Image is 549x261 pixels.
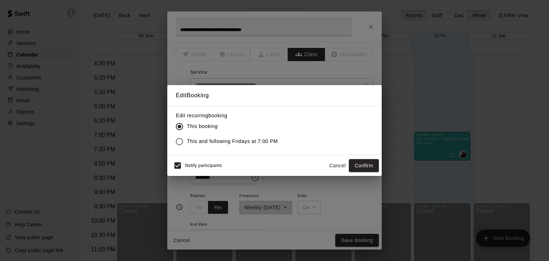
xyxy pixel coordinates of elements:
[167,85,382,106] h2: Edit Booking
[176,112,283,119] label: Edit recurring booking
[187,138,278,145] span: This and following Fridays at 7:00 PM
[187,123,218,130] span: This booking
[349,159,379,172] button: Confirm
[185,163,222,168] span: Notify participants
[326,159,349,172] button: Cancel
